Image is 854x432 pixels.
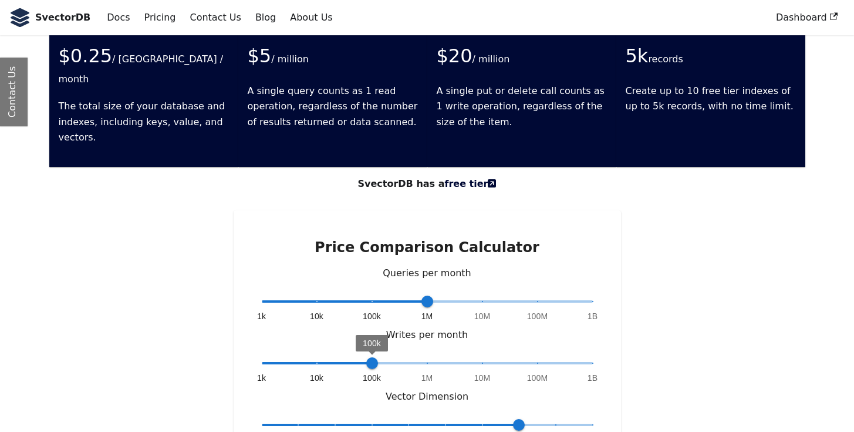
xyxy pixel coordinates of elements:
[248,41,418,72] p: / million
[248,8,283,28] a: Blog
[262,327,593,343] p: Writes per month
[310,372,323,384] span: 10k
[248,45,272,67] span: $5
[363,310,381,322] span: 100k
[527,310,548,322] span: 100M
[262,239,593,256] h2: Price Comparison Calculator
[588,372,598,384] span: 1B
[588,310,598,322] span: 1B
[262,266,593,281] p: Queries per month
[444,178,496,189] a: free tier
[283,8,339,28] a: About Us
[183,8,248,28] a: Contact Us
[59,99,229,145] p: The total size of your database and indexes, including keys, value, and vectors.
[626,45,649,67] span: 5k
[437,83,607,130] p: A single put or delete call counts as 1 write operation, regardless of the size of the item.
[421,310,433,322] span: 1M
[437,45,472,67] span: $20
[769,8,845,28] a: Dashboard
[474,310,491,322] span: 10M
[248,83,418,130] p: A single query counts as 1 read operation, regardless of the number of results returned or data s...
[59,45,113,67] span: $0.25
[358,176,497,192] strong: SvectorDB has a
[310,310,323,322] span: 10k
[474,372,491,384] span: 10M
[137,8,183,28] a: Pricing
[626,41,796,72] p: records
[626,83,796,115] p: Create up to 10 free tier indexes of up to 5k records, with no time limit.
[437,41,607,72] p: / million
[363,372,381,384] span: 100k
[363,339,381,348] span: 100k
[35,10,90,25] b: SvectorDB
[257,372,266,384] span: 1k
[9,8,90,27] a: SvectorDB LogoSvectorDB
[527,372,548,384] span: 100M
[59,41,229,87] p: / [GEOGRAPHIC_DATA] / month
[262,389,593,404] p: Vector Dimension
[257,310,266,322] span: 1k
[100,8,137,28] a: Docs
[421,372,433,384] span: 1M
[9,8,31,27] img: SvectorDB Logo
